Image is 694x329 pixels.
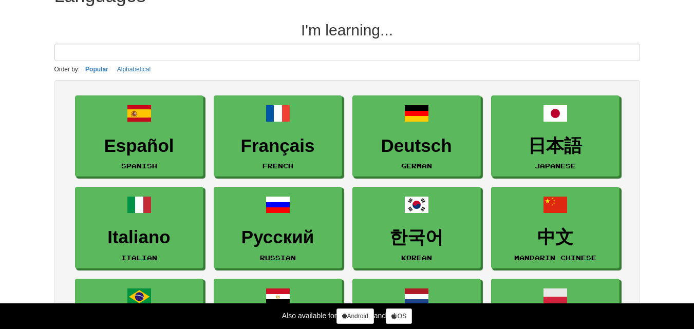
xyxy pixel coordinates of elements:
a: FrançaisFrench [214,95,342,177]
small: Spanish [121,162,157,169]
small: Mandarin Chinese [514,254,596,261]
small: Order by: [54,66,80,73]
a: EspañolSpanish [75,95,203,177]
h3: Italiano [81,227,198,247]
a: ItalianoItalian [75,187,203,268]
h3: 한국어 [358,227,475,247]
a: iOS [386,308,412,324]
a: 한국어Korean [352,187,481,268]
small: Italian [121,254,157,261]
h2: I'm learning... [54,22,640,38]
button: Alphabetical [114,64,154,75]
small: Russian [260,254,296,261]
a: 中文Mandarin Chinese [491,187,620,268]
a: РусскийRussian [214,187,342,268]
h3: Français [219,136,336,156]
a: DeutschGerman [352,95,481,177]
button: Popular [82,64,111,75]
h3: 日本語 [497,136,614,156]
h3: Русский [219,227,336,247]
a: 日本語Japanese [491,95,620,177]
h3: Deutsch [358,136,475,156]
small: German [401,162,432,169]
small: Japanese [535,162,576,169]
h3: 中文 [497,227,614,247]
h3: Español [81,136,198,156]
a: Android [336,308,373,324]
small: French [262,162,293,169]
small: Korean [401,254,432,261]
